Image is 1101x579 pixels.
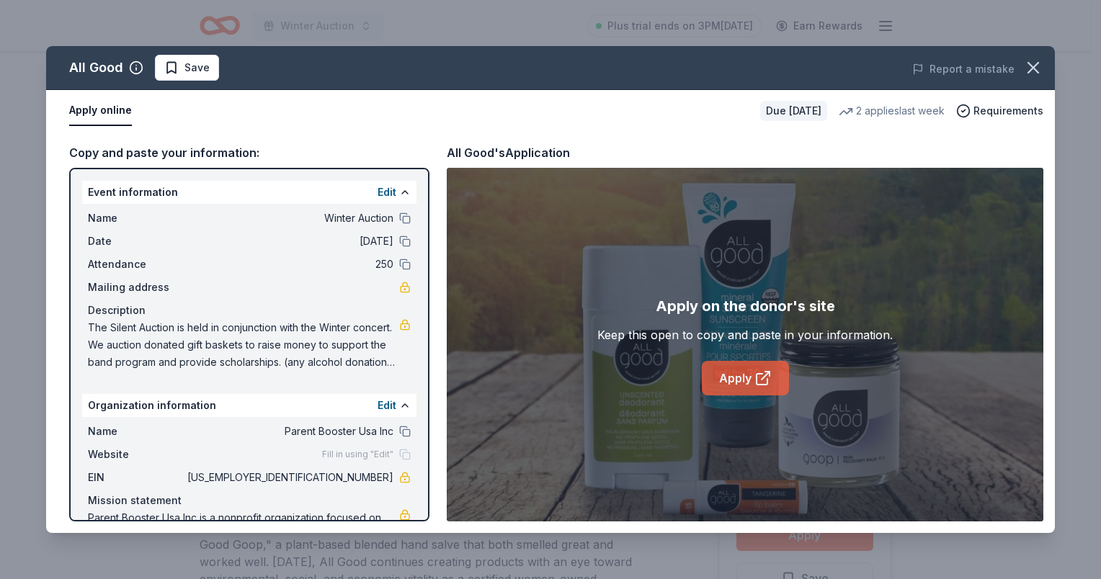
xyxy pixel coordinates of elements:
[82,181,416,204] div: Event information
[184,233,393,250] span: [DATE]
[322,449,393,460] span: Fill in using "Edit"
[69,56,123,79] div: All Good
[69,143,429,162] div: Copy and paste your information:
[88,233,184,250] span: Date
[973,102,1043,120] span: Requirements
[760,101,827,121] div: Due [DATE]
[184,210,393,227] span: Winter Auction
[447,143,570,162] div: All Good's Application
[184,423,393,440] span: Parent Booster Usa Inc
[656,295,835,318] div: Apply on the donor's site
[88,319,399,371] span: The Silent Auction is held in conjunction with the Winter concert. We auction donated gift basket...
[702,361,789,395] a: Apply
[82,394,416,417] div: Organization information
[88,509,399,561] span: Parent Booster Usa Inc is a nonprofit organization focused on education. It is based in [GEOGRAPH...
[88,256,184,273] span: Attendance
[184,469,393,486] span: [US_EMPLOYER_IDENTIFICATION_NUMBER]
[88,469,184,486] span: EIN
[956,102,1043,120] button: Requirements
[912,60,1015,78] button: Report a mistake
[88,279,184,296] span: Mailing address
[88,423,184,440] span: Name
[155,55,219,81] button: Save
[839,102,945,120] div: 2 applies last week
[88,302,411,319] div: Description
[184,256,393,273] span: 250
[597,326,893,344] div: Keep this open to copy and paste in your information.
[88,492,411,509] div: Mission statement
[88,210,184,227] span: Name
[69,96,132,126] button: Apply online
[88,446,184,463] span: Website
[378,184,396,201] button: Edit
[378,397,396,414] button: Edit
[184,59,210,76] span: Save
